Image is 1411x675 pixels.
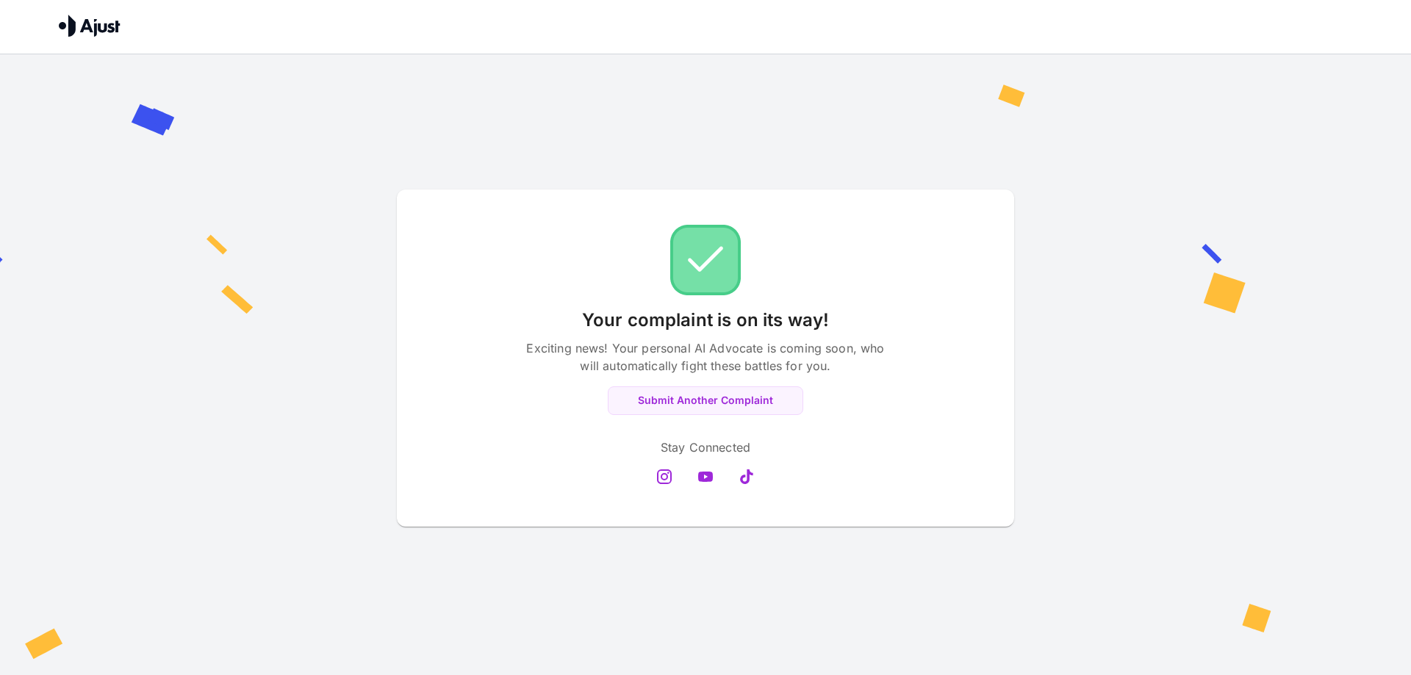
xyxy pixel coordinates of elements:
[522,339,889,375] p: Exciting news! Your personal AI Advocate is coming soon, who will automatically fight these battl...
[670,225,741,295] img: Check!
[59,15,121,37] img: Ajust
[582,307,829,333] p: Your complaint is on its way!
[661,438,750,456] p: Stay Connected
[608,386,803,415] button: Submit Another Complaint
